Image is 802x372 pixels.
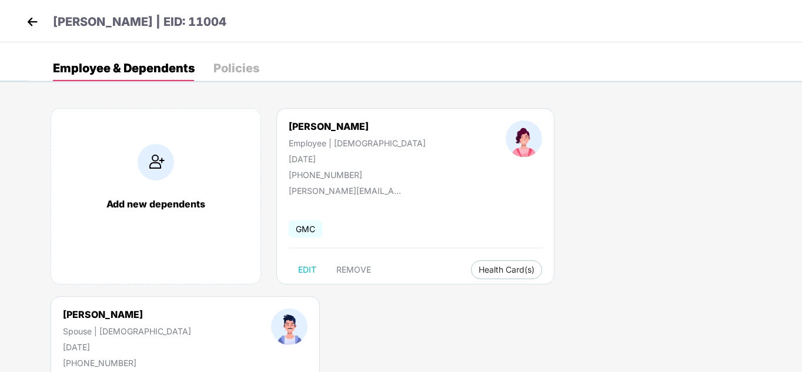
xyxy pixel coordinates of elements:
div: Employee | [DEMOGRAPHIC_DATA] [289,138,426,148]
div: [PERSON_NAME] [289,120,426,132]
span: GMC [289,220,322,237]
div: Spouse | [DEMOGRAPHIC_DATA] [63,326,191,336]
button: REMOVE [327,260,380,279]
button: EDIT [289,260,326,279]
div: Policies [213,62,259,74]
div: [PHONE_NUMBER] [63,358,191,368]
div: [PERSON_NAME] [63,309,191,320]
div: Add new dependents [63,198,249,210]
div: [PHONE_NUMBER] [289,170,426,180]
img: profileImage [506,120,542,157]
div: [PERSON_NAME][EMAIL_ADDRESS][DOMAIN_NAME] [289,186,406,196]
img: back [24,13,41,31]
span: REMOVE [336,265,371,274]
p: [PERSON_NAME] | EID: 11004 [53,13,226,31]
img: profileImage [271,309,308,345]
span: Health Card(s) [479,267,534,273]
div: Employee & Dependents [53,62,195,74]
img: addIcon [138,144,174,180]
span: EDIT [298,265,316,274]
button: Health Card(s) [471,260,542,279]
div: [DATE] [63,342,191,352]
div: [DATE] [289,154,426,164]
